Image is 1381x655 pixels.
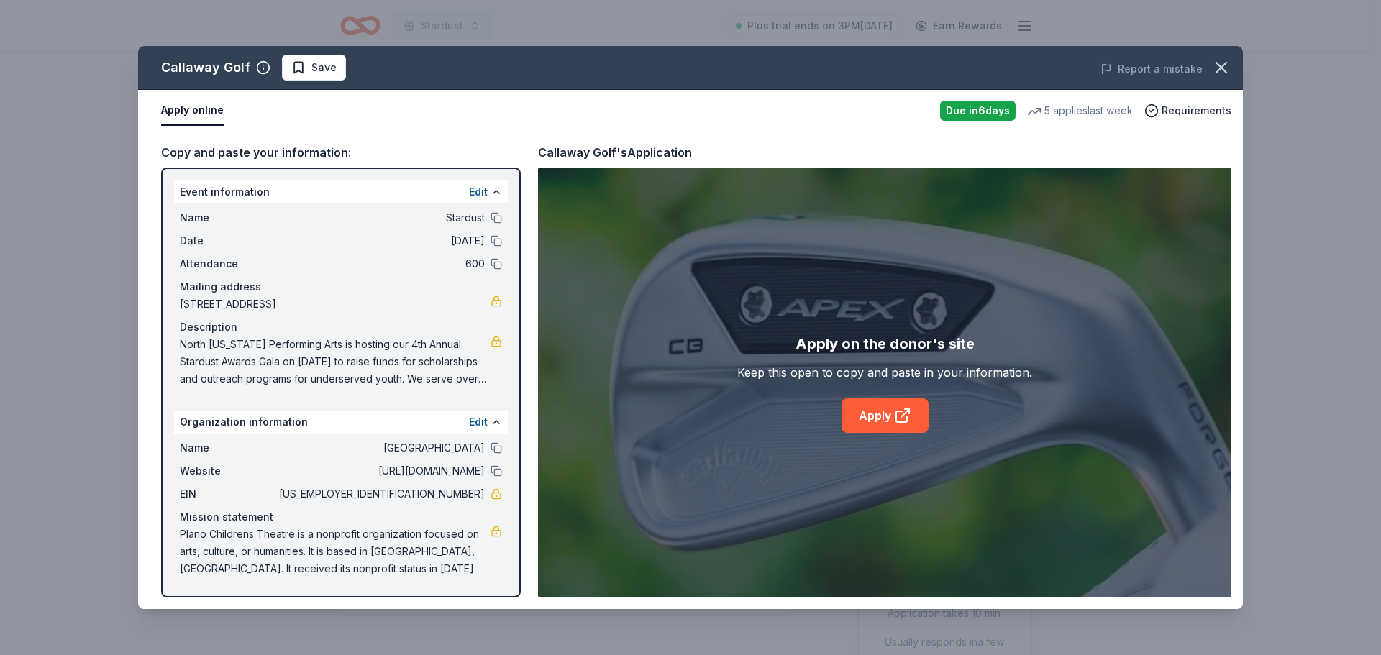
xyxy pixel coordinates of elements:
[737,364,1032,381] div: Keep this open to copy and paste in your information.
[180,296,491,313] span: [STREET_ADDRESS]
[469,183,488,201] button: Edit
[180,439,276,457] span: Name
[180,462,276,480] span: Website
[940,101,1016,121] div: Due in 6 days
[161,56,250,79] div: Callaway Golf
[276,255,485,272] span: 600
[180,209,276,226] span: Name
[180,336,491,388] span: North [US_STATE] Performing Arts is hosting our 4th Annual Stardust Awards Gala on [DATE] to rais...
[276,232,485,249] span: [DATE]
[276,462,485,480] span: [URL][DOMAIN_NAME]
[1027,102,1133,119] div: 5 applies last week
[282,55,346,81] button: Save
[1100,60,1203,78] button: Report a mistake
[1144,102,1231,119] button: Requirements
[276,485,485,503] span: [US_EMPLOYER_IDENTIFICATION_NUMBER]
[276,209,485,226] span: Stardust
[180,278,502,296] div: Mailing address
[161,143,521,162] div: Copy and paste your information:
[538,143,692,162] div: Callaway Golf's Application
[276,439,485,457] span: [GEOGRAPHIC_DATA]
[842,398,929,433] a: Apply
[174,411,508,434] div: Organization information
[180,319,502,336] div: Description
[1162,102,1231,119] span: Requirements
[180,485,276,503] span: EIN
[180,508,502,526] div: Mission statement
[161,96,224,126] button: Apply online
[469,413,488,431] button: Edit
[796,332,975,355] div: Apply on the donor's site
[180,526,491,577] span: Plano Childrens Theatre is a nonprofit organization focused on arts, culture, or humanities. It i...
[180,232,276,249] span: Date
[311,59,337,76] span: Save
[174,180,508,203] div: Event information
[180,255,276,272] span: Attendance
